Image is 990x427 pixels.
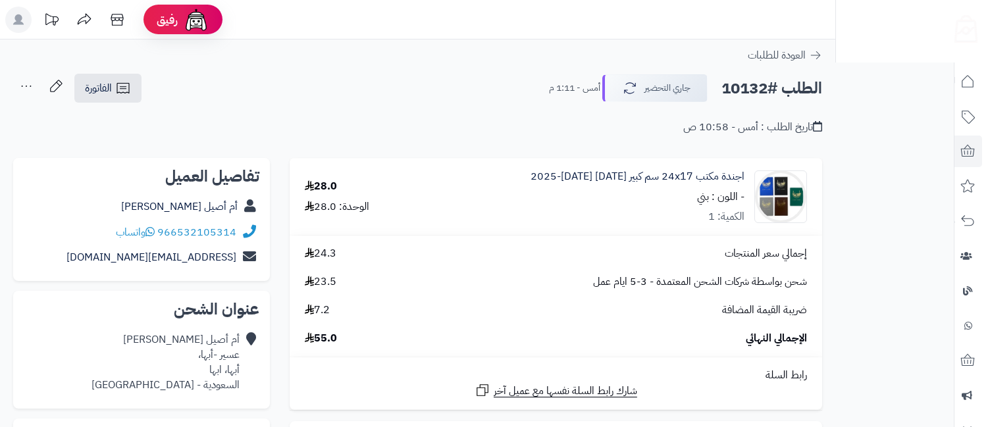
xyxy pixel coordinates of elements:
[602,74,708,102] button: جاري التحضير
[305,331,337,346] span: 55.0
[24,301,259,317] h2: عنوان الشحن
[721,75,822,102] h2: الطلب #10132
[755,170,806,223] img: 1742994849-%D8%B5%D9%88%D8%B1%D8%A9_%D9%88%D8%A7%D8%AA%D8%B3%D8%A7%D8%A8_%D8%A8%D8%AA%D8%A7%D8%B1...
[946,10,977,43] img: logo
[305,274,336,289] span: 23.5
[116,224,155,240] a: واتساب
[121,199,238,214] a: أم أصيل [PERSON_NAME]
[494,384,637,399] span: شارك رابط السلة نفسها مع عميل آخر
[35,7,68,36] a: تحديثات المنصة
[74,74,142,103] a: الفاتورة
[305,303,330,318] span: 7.2
[305,246,336,261] span: 24.3
[157,224,236,240] a: 966532105314
[683,120,822,135] div: تاريخ الطلب : أمس - 10:58 ص
[183,7,209,33] img: ai-face.png
[748,47,806,63] span: العودة للطلبات
[725,246,807,261] span: إجمالي سعر المنتجات
[722,303,807,318] span: ضريبة القيمة المضافة
[305,199,369,214] div: الوحدة: 28.0
[593,274,807,289] span: شحن بواسطة شركات الشحن المعتمدة - 3-5 ايام عمل
[475,382,637,399] a: شارك رابط السلة نفسها مع عميل آخر
[697,189,744,205] small: - اللون : بني
[549,82,600,95] small: أمس - 1:11 م
[295,368,817,383] div: رابط السلة
[157,12,178,28] span: رفيق
[748,47,822,63] a: العودة للطلبات
[66,249,236,265] a: [EMAIL_ADDRESS][DOMAIN_NAME]
[746,331,807,346] span: الإجمالي النهائي
[305,179,337,194] div: 28.0
[24,168,259,184] h2: تفاصيل العميل
[85,80,112,96] span: الفاتورة
[91,332,240,392] div: أم أصيل [PERSON_NAME] عسير -أبها، أبها، ابها السعودية - [GEOGRAPHIC_DATA]
[708,209,744,224] div: الكمية: 1
[531,169,744,184] a: اجندة مكتب 24x17 سم كبير [DATE] 2025-[DATE]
